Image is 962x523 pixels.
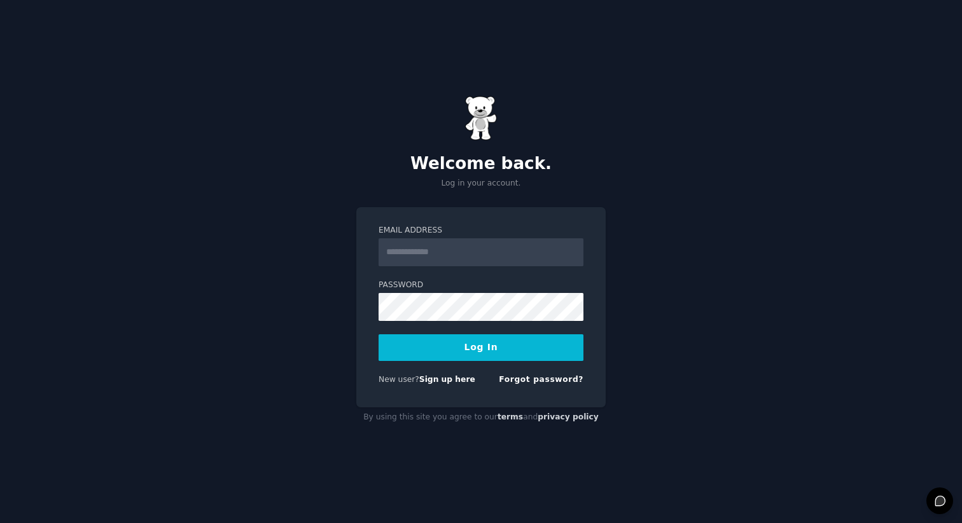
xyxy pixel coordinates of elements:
p: Log in your account. [356,178,606,189]
a: Forgot password? [499,375,583,384]
button: Log In [379,334,583,361]
label: Password [379,280,583,291]
h2: Welcome back. [356,154,606,174]
div: By using this site you agree to our and [356,407,606,428]
span: New user? [379,375,419,384]
label: Email Address [379,225,583,236]
a: terms [498,412,523,421]
a: privacy policy [538,412,599,421]
a: Sign up here [419,375,475,384]
img: Gummy Bear [465,96,497,140]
